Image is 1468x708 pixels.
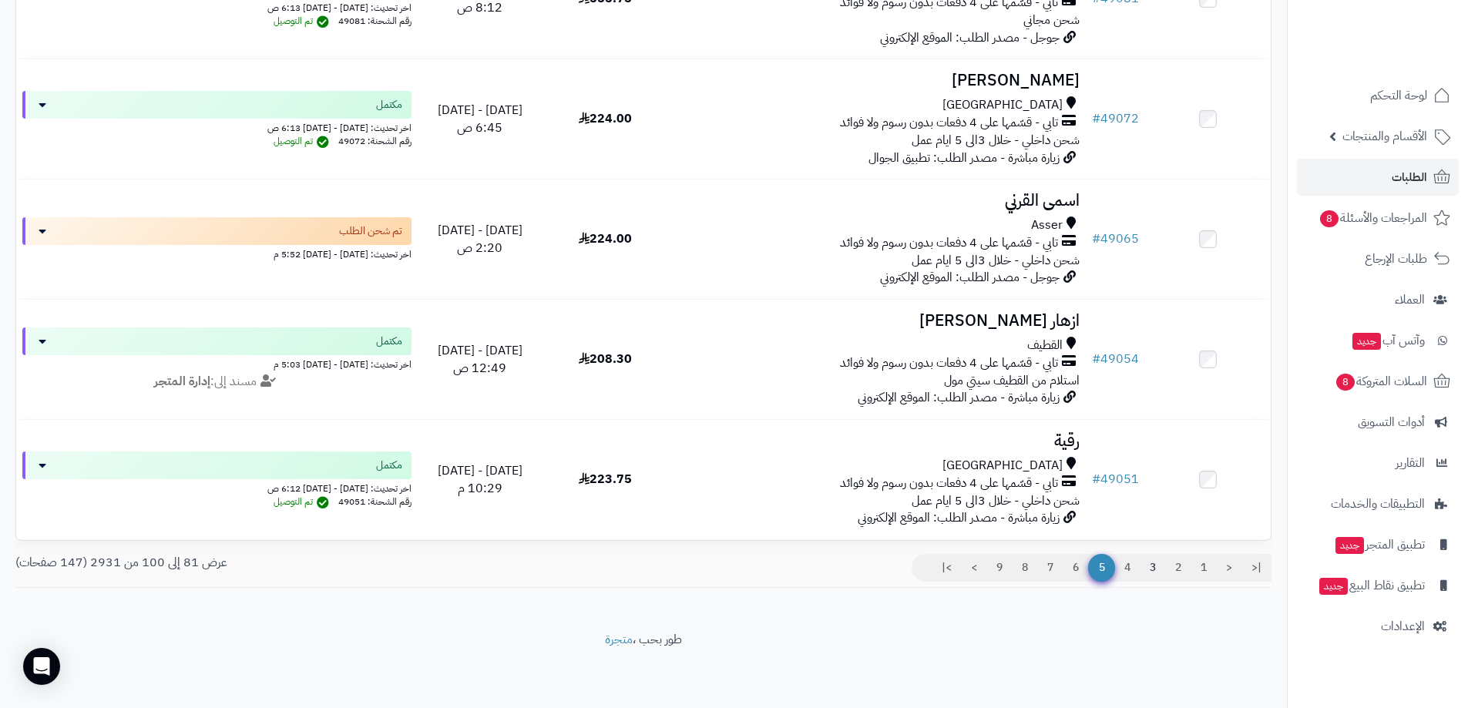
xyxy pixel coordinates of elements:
h3: اسمى القرني [674,192,1080,210]
span: # [1092,109,1100,128]
span: تابي - قسّمها على 4 دفعات بدون رسوم ولا فوائد [840,475,1058,492]
a: التطبيقات والخدمات [1297,485,1459,522]
img: logo-2.png [1363,12,1453,44]
div: اخر تحديث: [DATE] - [DATE] 5:03 م [22,355,412,371]
div: اخر تحديث: [DATE] - [DATE] 6:12 ص [22,479,412,495]
span: جوجل - مصدر الطلب: الموقع الإلكتروني [880,29,1060,47]
a: #49051 [1092,470,1139,488]
span: زيارة مباشرة - مصدر الطلب: الموقع الإلكتروني [858,508,1060,527]
span: [DATE] - [DATE] 12:49 ص [438,341,522,377]
span: طلبات الإرجاع [1365,248,1427,270]
span: شحن داخلي - خلال 3الى 5 ايام عمل [912,251,1080,270]
span: تم شحن الطلب [339,223,402,239]
span: شحن داخلي - خلال 3الى 5 ايام عمل [912,492,1080,510]
span: الطلبات [1392,166,1427,188]
span: شحن داخلي - خلال 3الى 5 ايام عمل [912,131,1080,149]
span: القطيف [1027,337,1063,354]
span: [DATE] - [DATE] 6:45 ص [438,101,522,137]
span: تطبيق نقاط البيع [1318,575,1425,596]
div: اخر تحديث: [DATE] - [DATE] 5:52 م [22,245,412,261]
span: التقارير [1396,452,1425,474]
a: لوحة التحكم [1297,77,1459,114]
a: طلبات الإرجاع [1297,240,1459,277]
span: السلات المتروكة [1335,371,1427,392]
span: جديد [1335,537,1364,554]
span: # [1092,230,1100,248]
span: تطبيق المتجر [1334,534,1425,555]
span: 224.00 [579,230,632,248]
a: الإعدادات [1297,608,1459,645]
span: العملاء [1395,289,1425,310]
span: تم التوصيل [274,14,333,28]
h3: رقية [674,432,1080,450]
div: Open Intercom Messenger [23,648,60,685]
span: المراجعات والأسئلة [1319,207,1427,229]
a: #49054 [1092,350,1139,368]
a: متجرة [605,630,633,649]
span: جديد [1319,578,1348,595]
a: أدوات التسويق [1297,404,1459,441]
span: 8 [1320,210,1339,228]
span: لوحة التحكم [1370,85,1427,106]
span: # [1092,350,1100,368]
span: 5 [1088,554,1115,582]
strong: إدارة المتجر [154,372,210,391]
a: #49065 [1092,230,1139,248]
span: [GEOGRAPHIC_DATA] [942,457,1063,475]
span: جديد [1352,333,1381,350]
span: [GEOGRAPHIC_DATA] [942,96,1063,114]
span: 8 [1336,374,1355,391]
span: تم التوصيل [274,495,333,508]
a: 6 [1063,554,1089,582]
a: تطبيق نقاط البيعجديد [1297,567,1459,604]
span: تابي - قسّمها على 4 دفعات بدون رسوم ولا فوائد [840,114,1058,132]
span: رقم الشحنة: 49051 [338,495,412,508]
span: رقم الشحنة: 49072 [338,134,412,148]
a: التقارير [1297,445,1459,482]
span: تابي - قسّمها على 4 دفعات بدون رسوم ولا فوائد [840,354,1058,372]
a: |< [1241,554,1271,582]
div: عرض 81 إلى 100 من 2931 (147 صفحات) [4,554,643,572]
a: 2 [1165,554,1191,582]
span: 208.30 [579,350,632,368]
span: استلام من القطيف سيتي مول [944,371,1080,390]
div: اخر تحديث: [DATE] - [DATE] 6:13 ص [22,119,412,135]
span: زيارة مباشرة - مصدر الطلب: الموقع الإلكتروني [858,388,1060,407]
a: >| [932,554,962,582]
span: جوجل - مصدر الطلب: الموقع الإلكتروني [880,268,1060,287]
span: الأقسام والمنتجات [1342,126,1427,147]
a: وآتس آبجديد [1297,322,1459,359]
span: أدوات التسويق [1358,411,1425,433]
span: زيارة مباشرة - مصدر الطلب: تطبيق الجوال [868,149,1060,167]
a: الطلبات [1297,159,1459,196]
h3: [PERSON_NAME] [674,72,1080,89]
span: التطبيقات والخدمات [1331,493,1425,515]
a: 1 [1191,554,1217,582]
span: رقم الشحنة: 49081 [338,14,412,28]
a: 9 [986,554,1013,582]
a: العملاء [1297,281,1459,318]
a: تطبيق المتجرجديد [1297,526,1459,563]
h3: ازهار [PERSON_NAME] [674,312,1080,330]
a: < [1216,554,1242,582]
span: مكتمل [376,97,402,112]
span: Asser [1031,216,1063,234]
a: المراجعات والأسئلة8 [1297,200,1459,237]
span: وآتس آب [1351,330,1425,351]
span: مكتمل [376,334,402,349]
div: مسند إلى: [11,373,423,391]
a: 7 [1037,554,1063,582]
a: 3 [1140,554,1166,582]
span: 223.75 [579,470,632,488]
span: # [1092,470,1100,488]
span: 224.00 [579,109,632,128]
span: مكتمل [376,458,402,473]
span: [DATE] - [DATE] 2:20 ص [438,221,522,257]
a: > [961,554,987,582]
span: تابي - قسّمها على 4 دفعات بدون رسوم ولا فوائد [840,234,1058,252]
span: الإعدادات [1381,616,1425,637]
a: 8 [1012,554,1038,582]
a: السلات المتروكة8 [1297,363,1459,400]
a: #49072 [1092,109,1139,128]
span: شحن مجاني [1023,11,1080,29]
